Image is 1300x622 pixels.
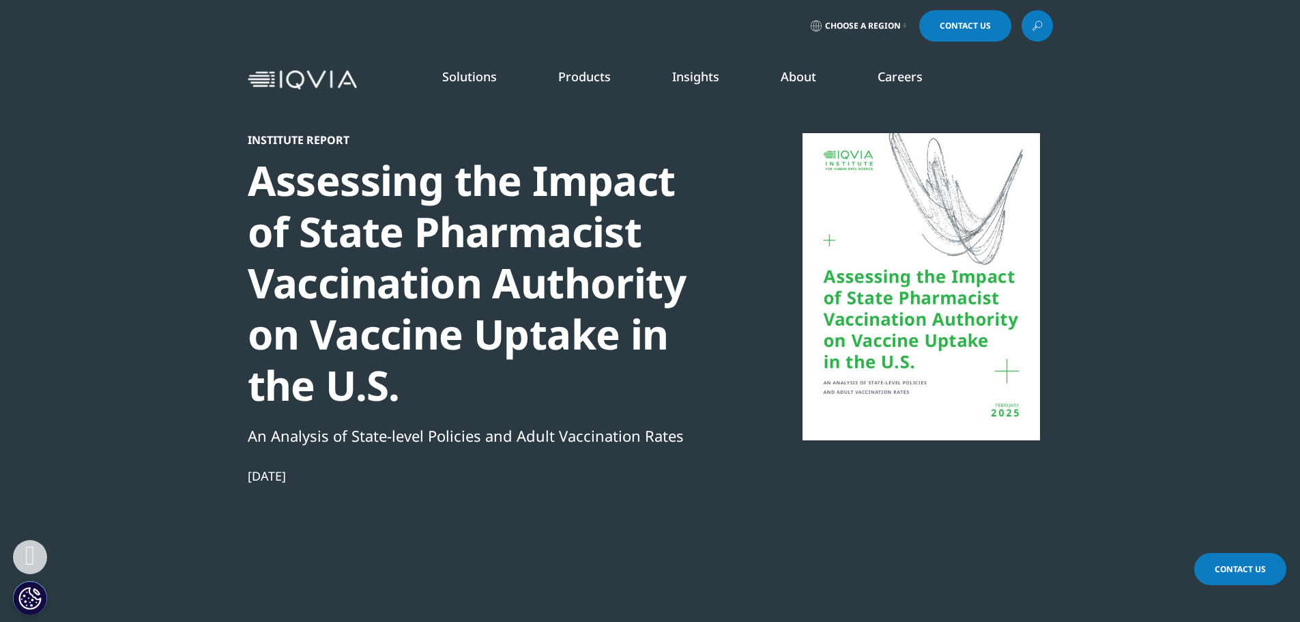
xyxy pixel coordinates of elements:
[248,468,716,484] div: [DATE]
[1215,563,1266,575] span: Contact Us
[248,155,716,411] div: Assessing the Impact of State Pharmacist Vaccination Authority on Vaccine Uptake in the U.S.
[781,68,816,85] a: About
[13,581,47,615] button: Cookies Settings
[558,68,611,85] a: Products
[248,133,716,147] div: Institute Report
[919,10,1011,42] a: Contact Us
[1194,553,1286,585] a: Contact Us
[878,68,923,85] a: Careers
[362,48,1053,112] nav: Primary
[940,22,991,30] span: Contact Us
[442,68,497,85] a: Solutions
[672,68,719,85] a: Insights
[248,70,357,90] img: IQVIA Healthcare Information Technology and Pharma Clinical Research Company
[248,424,716,447] div: An Analysis of State-level Policies and Adult Vaccination Rates
[825,20,901,31] span: Choose a Region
